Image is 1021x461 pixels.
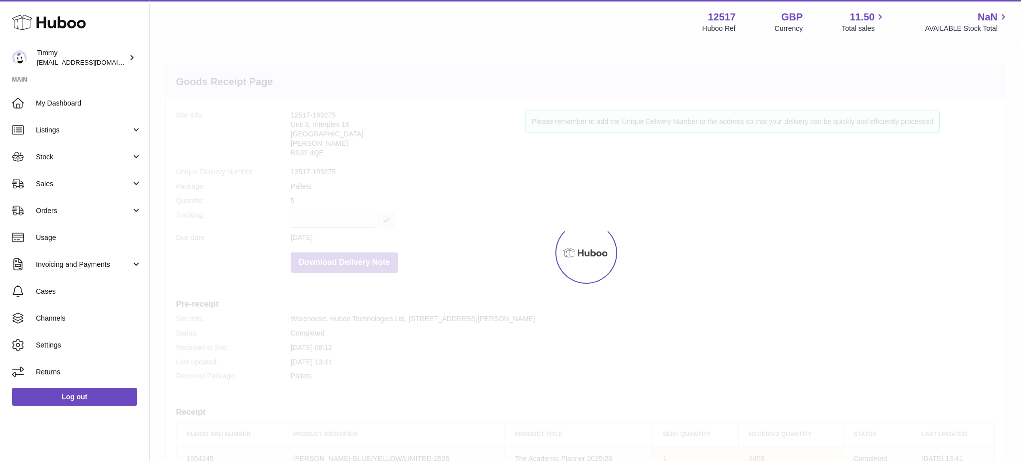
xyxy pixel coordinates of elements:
span: Invoicing and Payments [36,260,131,269]
span: Usage [36,233,142,242]
span: 11.50 [850,10,874,24]
a: Log out [12,388,137,406]
div: Currency [775,24,803,33]
strong: 12517 [708,10,736,24]
span: Orders [36,206,131,216]
span: Cases [36,287,142,296]
a: 11.50 Total sales [842,10,886,33]
a: NaN AVAILABLE Stock Total [925,10,1009,33]
div: Timmy [37,48,127,67]
div: Huboo Ref [702,24,736,33]
span: NaN [978,10,998,24]
span: Settings [36,341,142,350]
span: Total sales [842,24,886,33]
span: Returns [36,367,142,377]
span: Stock [36,152,131,162]
span: AVAILABLE Stock Total [925,24,1009,33]
strong: GBP [781,10,803,24]
span: My Dashboard [36,99,142,108]
span: Sales [36,179,131,189]
span: Listings [36,125,131,135]
span: Channels [36,314,142,323]
img: internalAdmin-12517@internal.huboo.com [12,50,27,65]
span: [EMAIL_ADDRESS][DOMAIN_NAME] [37,58,147,66]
